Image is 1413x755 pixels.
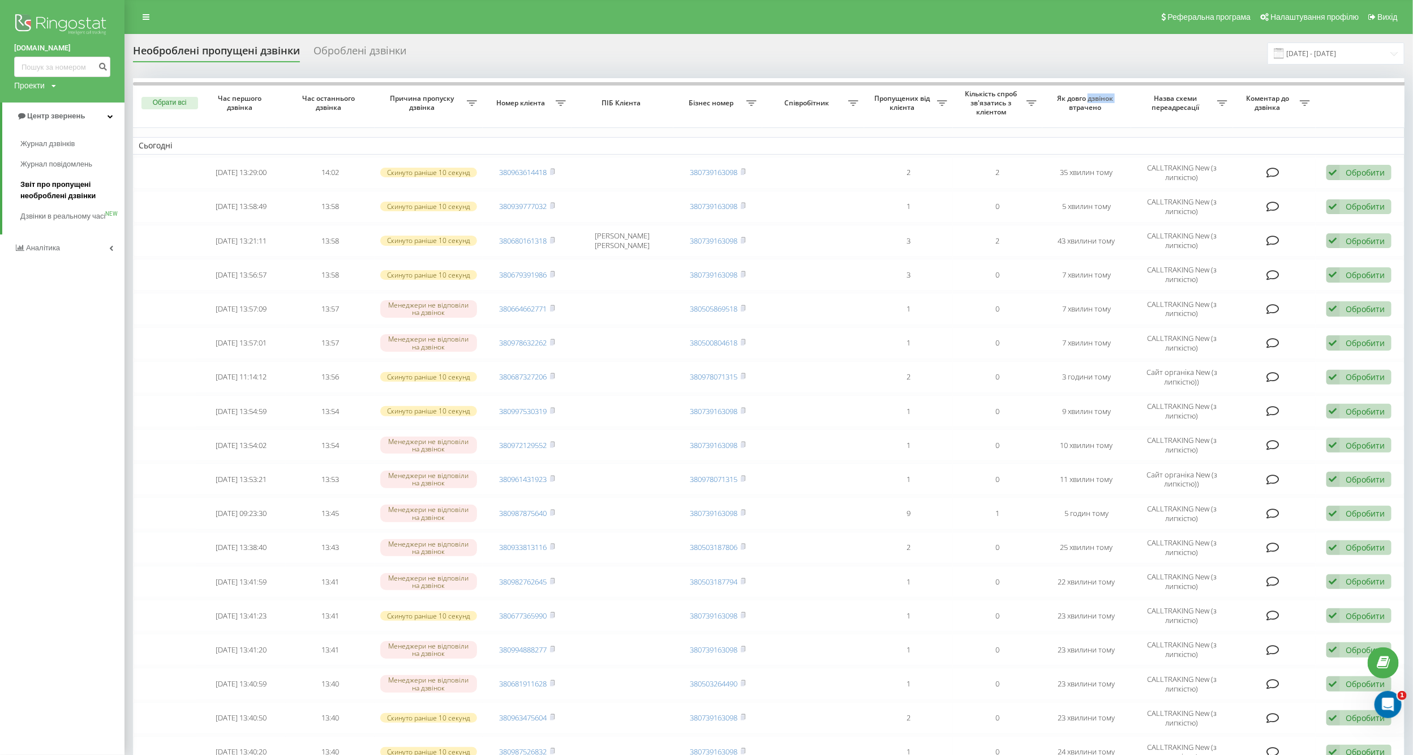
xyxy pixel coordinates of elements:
[500,372,547,382] a: 380687327206
[141,97,198,109] button: Обрати всі
[380,334,477,351] div: Менеджери не відповіли на дзвінок
[133,45,300,62] div: Необроблені пропущені дзвінки
[500,474,547,484] a: 380961431923
[500,645,547,655] a: 380994888277
[380,236,477,245] div: Скинуто раніше 10 секунд
[1042,702,1131,734] td: 23 хвилини тому
[380,539,477,556] div: Менеджери не відповіли на дзвінок
[286,600,375,632] td: 13:41
[953,361,1042,393] td: 0
[20,206,124,227] a: Дзвінки в реальному часіNEW
[500,167,547,177] a: 380963614418
[1042,225,1131,257] td: 43 хвилини тому
[20,179,119,202] span: Звіт про пропущені необроблені дзвінки
[1131,259,1233,291] td: CALLTRAKING New (з липкістю)
[196,361,285,393] td: [DATE] 11:14:12
[1131,327,1233,359] td: CALLTRAKING New (з липкістю)
[1042,463,1131,495] td: 11 хвилин тому
[196,702,285,734] td: [DATE] 13:40:50
[864,532,953,564] td: 2
[196,600,285,632] td: [DATE] 13:41:23
[1346,611,1385,621] div: Обробити
[1346,508,1385,519] div: Обробити
[1398,691,1407,700] span: 1
[286,157,375,189] td: 14:02
[295,94,365,112] span: Час останнього дзвінка
[1346,236,1385,246] div: Обробити
[286,463,375,495] td: 13:53
[313,45,406,62] div: Оброблені дзвінки
[14,11,110,40] img: Ringostat logo
[864,225,953,257] td: 3
[1137,94,1217,112] span: Назва схеми переадресації
[1042,395,1131,427] td: 9 хвилин тому
[864,634,953,666] td: 1
[286,327,375,359] td: 13:57
[1131,532,1233,564] td: CALLTRAKING New (з липкістю)
[500,236,547,246] a: 380680161318
[953,157,1042,189] td: 2
[133,137,1405,154] td: Сьогодні
[690,372,738,382] a: 380978071315
[690,713,738,723] a: 380739163098
[1346,474,1385,485] div: Обробити
[196,668,285,699] td: [DATE] 13:40:59
[380,471,477,488] div: Менеджери не відповіли на дзвінок
[500,679,547,689] a: 380681911628
[286,191,375,223] td: 13:58
[1131,566,1233,598] td: CALLTRAKING New (з липкістю)
[380,94,467,112] span: Причина пропуску дзвінка
[572,225,673,257] td: [PERSON_NAME] [PERSON_NAME]
[1346,167,1385,178] div: Обробити
[196,463,285,495] td: [DATE] 13:53:21
[1042,327,1131,359] td: 7 хвилин тому
[1042,361,1131,393] td: 3 години тому
[196,191,285,223] td: [DATE] 13:58:49
[500,713,547,723] a: 380963475604
[286,634,375,666] td: 13:41
[1131,497,1233,529] td: CALLTRAKING New (з липкістю)
[690,679,738,689] a: 380503264490
[500,611,547,621] a: 380677365990
[380,641,477,658] div: Менеджери не відповіли на дзвінок
[196,497,285,529] td: [DATE] 09:23:30
[196,225,285,257] td: [DATE] 13:21:11
[380,300,477,317] div: Менеджери не відповіли на дзвінок
[1168,12,1251,22] span: Реферальна програма
[20,134,124,154] a: Журнал дзвінків
[690,440,738,450] a: 380739163098
[953,702,1042,734] td: 0
[1042,157,1131,189] td: 35 хвилин тому
[1346,372,1385,382] div: Обробити
[380,713,477,723] div: Скинуто раніше 10 секунд
[953,327,1042,359] td: 0
[953,429,1042,461] td: 0
[196,157,285,189] td: [DATE] 13:29:00
[500,440,547,450] a: 380972129552
[1042,191,1131,223] td: 5 хвилин тому
[20,154,124,174] a: Журнал повідомлень
[1042,497,1131,529] td: 5 годин тому
[953,668,1042,699] td: 0
[380,406,477,416] div: Скинуто раніше 10 секунд
[1131,157,1233,189] td: CALLTRAKING New (з липкістю)
[690,542,738,552] a: 380503187806
[380,437,477,454] div: Менеджери не відповіли на дзвінок
[20,211,105,222] span: Дзвінки в реальному часі
[1042,600,1131,632] td: 23 хвилини тому
[582,99,663,108] span: ПІБ Клієнта
[286,668,375,699] td: 13:40
[864,361,953,393] td: 2
[1131,463,1233,495] td: Сайт органіка New (з липкістю))
[690,167,738,177] a: 380739163098
[286,259,375,291] td: 13:58
[286,497,375,529] td: 13:45
[500,201,547,211] a: 380939777032
[959,89,1026,116] span: Кількість спроб зв'язатись з клієнтом
[690,270,738,280] a: 380739163098
[953,191,1042,223] td: 0
[1346,201,1385,212] div: Обробити
[380,675,477,692] div: Менеджери не відповіли на дзвінок
[1042,566,1131,598] td: 22 хвилини тому
[27,112,85,120] span: Центр звернень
